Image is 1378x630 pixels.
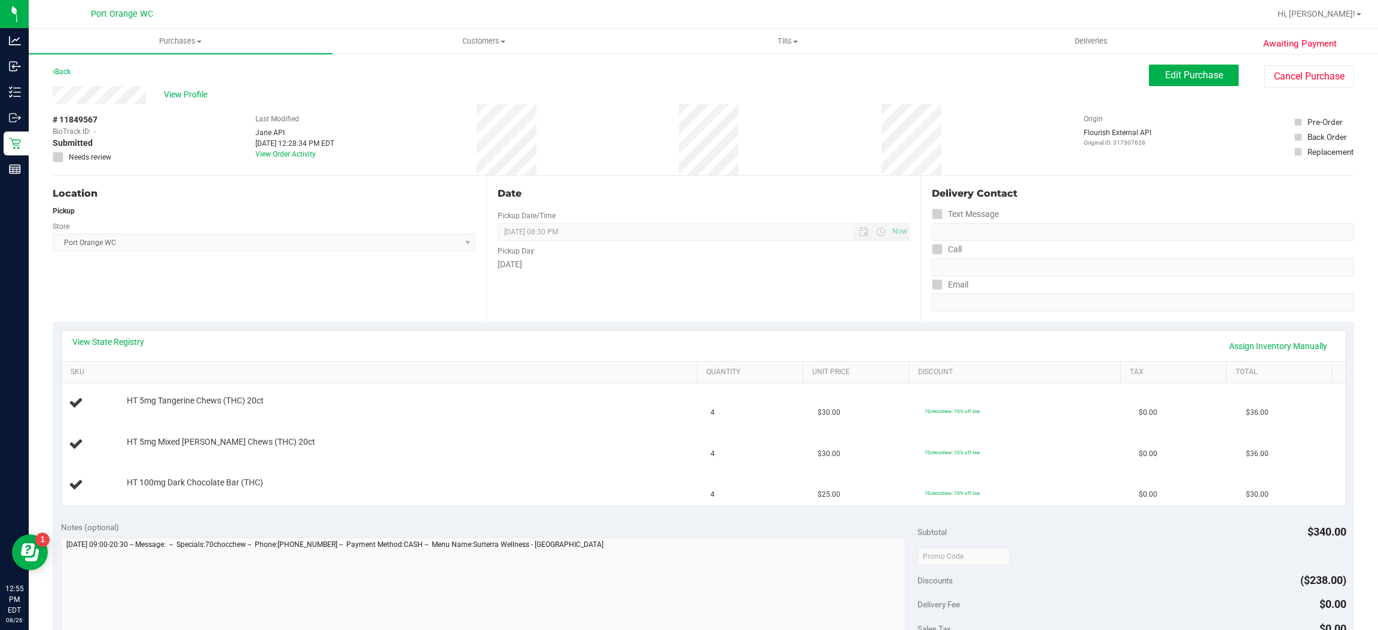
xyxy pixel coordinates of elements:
[9,137,21,149] inline-svg: Retail
[1319,598,1346,610] span: $0.00
[53,68,71,76] a: Back
[53,207,75,215] strong: Pickup
[932,276,968,293] label: Email
[1246,407,1269,418] span: $36.00
[498,210,556,221] label: Pickup Date/Time
[1263,37,1337,51] span: Awaiting Payment
[1278,9,1355,19] span: Hi, [PERSON_NAME]!
[932,223,1354,241] input: Format: (999) 999-9999
[333,36,636,47] span: Customers
[925,490,980,496] span: 70chocchew: 70% off line
[12,534,48,570] iframe: Resource center
[255,127,334,138] div: Jane API
[1307,131,1347,143] div: Back Order
[164,88,212,101] span: View Profile
[9,35,21,47] inline-svg: Analytics
[1307,116,1343,128] div: Pre-Order
[255,114,299,124] label: Last Modified
[1130,368,1221,377] a: Tax
[29,36,333,47] span: Purchases
[711,448,715,460] span: 4
[1084,114,1103,124] label: Origin
[918,368,1115,377] a: Discount
[29,29,333,54] a: Purchases
[932,258,1354,276] input: Format: (999) 999-9999
[1165,69,1223,81] span: Edit Purchase
[72,336,144,348] a: View State Registry
[1084,127,1151,147] div: Flourish External API
[9,60,21,72] inline-svg: Inbound
[917,600,960,609] span: Delivery Fee
[5,616,23,625] p: 08/26
[818,489,840,500] span: $25.00
[917,570,953,591] span: Discounts
[9,112,21,124] inline-svg: Outbound
[1236,368,1327,377] a: Total
[498,246,534,256] label: Pickup Day
[917,527,947,537] span: Subtotal
[1221,336,1335,356] a: Assign Inventory Manually
[1139,407,1157,418] span: $0.00
[53,221,69,232] label: Store
[1307,146,1353,158] div: Replacement
[127,395,264,406] span: HT 5mg Tangerine Chews (THC) 20ct
[1139,489,1157,500] span: $0.00
[53,137,93,149] span: Submitted
[69,152,111,163] span: Needs review
[61,522,119,532] span: Notes (optional)
[1084,138,1151,147] p: Original ID: 317307628
[53,114,97,126] span: # 11849567
[5,583,23,616] p: 12:55 PM EDT
[711,407,715,418] span: 4
[932,186,1354,201] div: Delivery Contact
[333,29,636,54] a: Customers
[255,138,334,149] div: [DATE] 12:28:34 PM EDT
[9,86,21,98] inline-svg: Inventory
[1246,448,1269,460] span: $36.00
[94,126,96,137] span: -
[1246,489,1269,500] span: $30.00
[932,241,962,258] label: Call
[127,436,315,448] span: HT 5mg Mixed [PERSON_NAME] Chews (THC) 20ct
[255,150,316,158] a: View Order Activity
[932,206,999,223] label: Text Message
[925,408,980,414] span: 70chocchew: 70% off line
[706,368,798,377] a: Quantity
[711,489,715,500] span: 4
[1059,36,1124,47] span: Deliveries
[812,368,904,377] a: Unit Price
[917,548,1010,565] input: Promo Code
[53,186,475,201] div: Location
[925,449,980,455] span: 70chocchew: 70% off line
[940,29,1243,54] a: Deliveries
[1307,525,1346,538] span: $340.00
[9,163,21,175] inline-svg: Reports
[636,36,939,47] span: Tills
[1264,65,1354,88] button: Cancel Purchase
[818,407,840,418] span: $30.00
[127,477,263,488] span: HT 100mg Dark Chocolate Bar (THC)
[498,258,909,271] div: [DATE]
[53,126,91,137] span: BioTrack ID:
[1300,574,1346,586] span: ($238.00)
[1139,448,1157,460] span: $0.00
[818,448,840,460] span: $30.00
[71,368,692,377] a: SKU
[91,9,153,19] span: Port Orange WC
[636,29,940,54] a: Tills
[1149,65,1239,86] button: Edit Purchase
[35,533,50,547] iframe: Resource center unread badge
[498,186,909,201] div: Date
